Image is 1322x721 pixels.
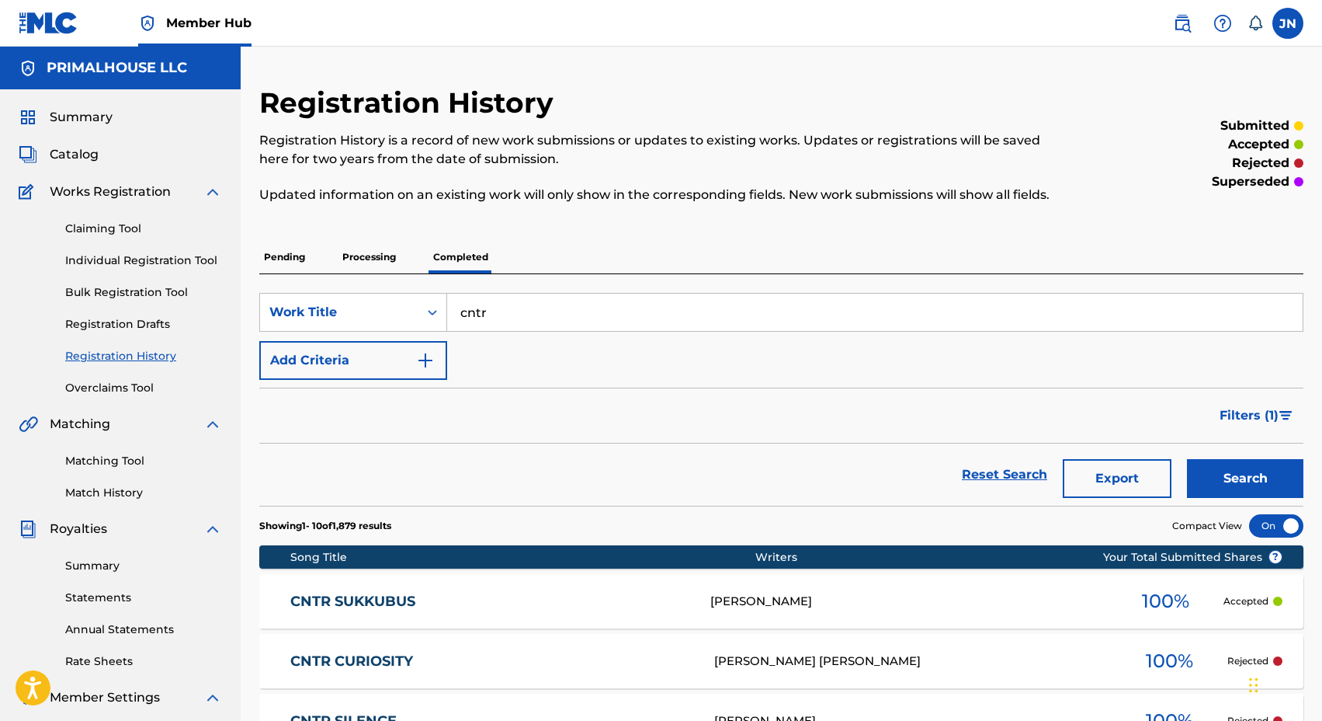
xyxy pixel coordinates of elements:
[755,549,1152,566] div: Writers
[259,341,447,380] button: Add Criteria
[338,241,401,273] p: Processing
[1272,8,1303,39] div: User Menu
[50,688,160,707] span: Member Settings
[203,688,222,707] img: expand
[1167,8,1198,39] a: Public Search
[269,303,409,322] div: Work Title
[1223,594,1268,608] p: Accepted
[1142,587,1189,615] span: 100 %
[65,284,222,301] a: Bulk Registration Tool
[1063,459,1171,498] button: Export
[65,622,222,638] a: Annual Statements
[50,415,110,434] span: Matching
[1232,154,1289,172] p: rejected
[1212,172,1289,191] p: superseded
[1210,396,1303,435] button: Filters (1)
[138,14,157,33] img: Top Rightsholder
[19,59,37,78] img: Accounts
[429,241,493,273] p: Completed
[65,558,222,574] a: Summary
[19,145,99,164] a: CatalogCatalog
[1227,654,1268,668] p: Rejected
[1220,406,1279,425] span: Filters ( 1 )
[1228,135,1289,154] p: accepted
[259,293,1303,506] form: Search Form
[1247,16,1263,31] div: Notifications
[1269,551,1282,563] span: ?
[203,415,222,434] img: expand
[1172,519,1242,533] span: Compact View
[203,520,222,538] img: expand
[710,593,1107,611] div: [PERSON_NAME]
[50,183,171,201] span: Works Registration
[1213,14,1232,33] img: help
[19,145,37,164] img: Catalog
[47,59,187,77] h5: PRIMALHOUSE LLC
[1146,647,1193,675] span: 100 %
[954,458,1055,492] a: Reset Search
[50,108,113,127] span: Summary
[65,653,222,670] a: Rate Sheets
[259,186,1063,204] p: Updated information on an existing work will only show in the corresponding fields. New work subm...
[65,348,222,364] a: Registration History
[1220,117,1289,135] p: submitted
[1207,8,1238,39] div: Help
[290,653,693,670] a: CNTR CURIOSITY
[259,241,310,273] p: Pending
[1187,459,1303,498] button: Search
[19,12,78,34] img: MLC Logo
[65,590,222,606] a: Statements
[290,549,755,566] div: Song Title
[65,221,222,237] a: Claiming Tool
[19,415,38,434] img: Matching
[19,108,37,127] img: Summary
[1249,662,1258,709] div: Drag
[1244,646,1322,721] iframe: Chat Widget
[203,183,222,201] img: expand
[1103,549,1282,566] span: Your Total Submitted Shares
[65,253,222,269] a: Individual Registration Tool
[65,380,222,396] a: Overclaims Tool
[259,131,1063,169] p: Registration History is a record of new work submissions or updates to existing works. Updates or...
[19,108,113,127] a: SummarySummary
[50,145,99,164] span: Catalog
[259,519,391,533] p: Showing 1 - 10 of 1,879 results
[19,183,39,201] img: Works Registration
[290,593,689,611] a: CNTR SUKKUBUS
[166,14,252,32] span: Member Hub
[1279,411,1293,420] img: filter
[416,351,435,370] img: 9d2ae6d4665cec9f34b9.svg
[19,520,37,538] img: Royalties
[1173,14,1192,33] img: search
[65,485,222,501] a: Match History
[65,453,222,469] a: Matching Tool
[50,520,107,538] span: Royalties
[714,653,1111,670] div: [PERSON_NAME] [PERSON_NAME]
[259,85,561,120] h2: Registration History
[65,316,222,333] a: Registration Drafts
[1279,476,1322,601] iframe: Resource Center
